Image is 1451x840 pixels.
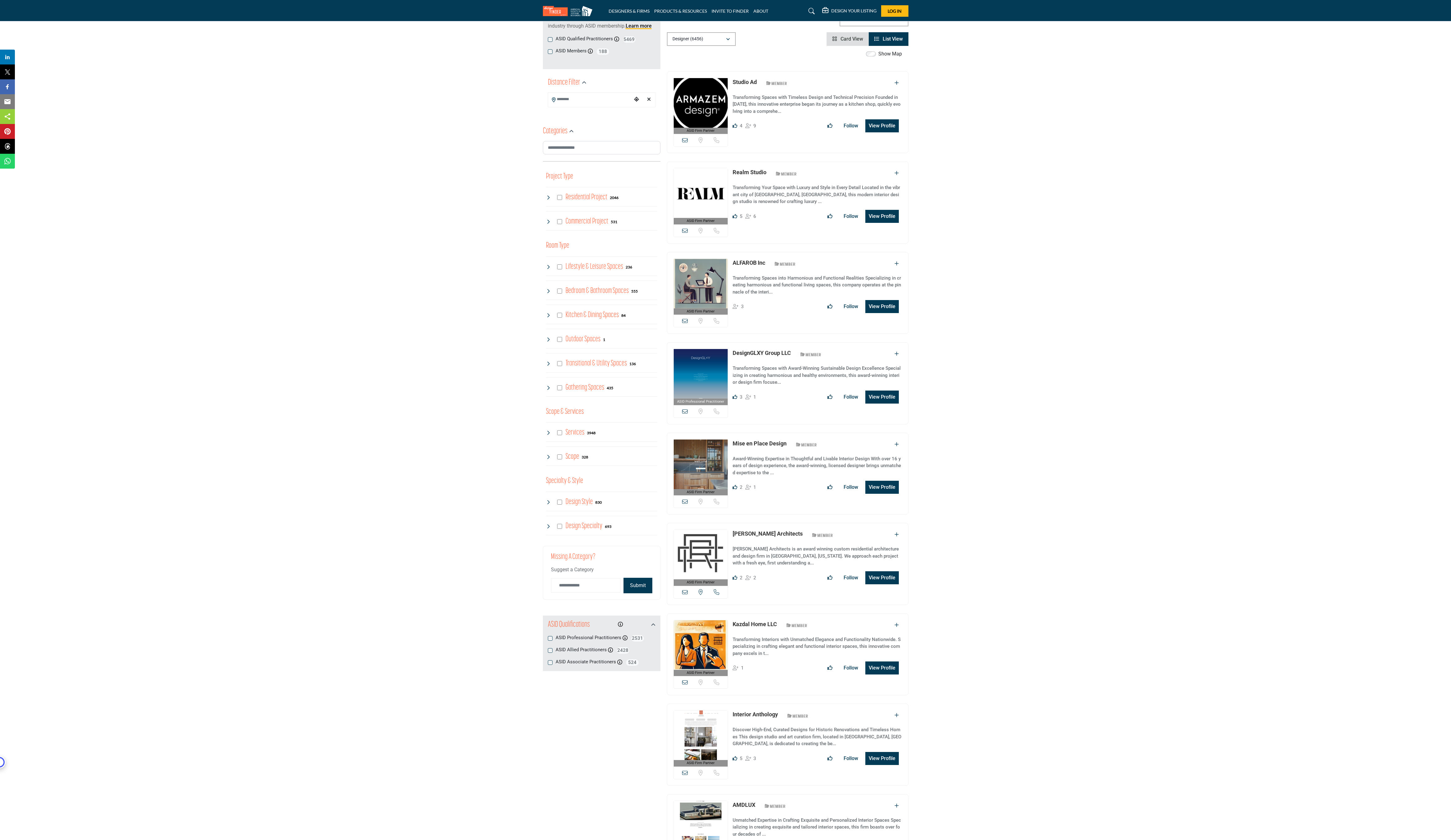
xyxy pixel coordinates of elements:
[745,755,756,762] div: Followers
[626,265,632,269] b: 236
[557,313,562,318] input: Select Kitchen & Dining Spaces checkbox
[543,141,660,154] input: Search Category
[832,36,863,42] a: View Card
[546,406,584,418] button: Scope & Services
[745,122,756,130] div: Followers
[595,500,602,505] b: 830
[556,634,621,641] label: ASID Professional Practitioners
[587,431,596,435] b: 3948
[894,80,899,86] a: Add To List
[745,484,756,491] div: Followers
[740,484,742,490] span: 2
[557,454,562,459] input: Select Scope checkbox
[733,303,743,310] div: Followers
[626,23,652,29] a: Learn more
[582,455,588,459] b: 328
[733,94,902,115] p: Transforming Spaces with Timeless Design and Technical Precision Founded in [DATE], this innovati...
[753,123,756,129] span: 9
[840,120,862,132] button: Follow
[611,220,617,224] b: 531
[548,49,552,54] input: ASID Members checkbox
[610,195,619,200] div: 2046 Results For Residential Project
[546,171,573,183] button: Project Type
[674,530,728,586] a: ASID Firm Partner
[626,264,632,270] div: 236 Results For Lifestyle & Leisure Spaces
[557,264,562,269] input: Select Lifestyle & Leisure Spaces checkbox
[840,391,862,403] button: Follow
[733,756,737,761] i: Likes
[827,32,869,46] li: Card View
[733,275,902,296] p: Transforming Spaces into Harmonious and Functional Realities Specializing in creating harmonious ...
[548,636,552,641] input: ASID Professional Practitioners checkbox
[674,440,728,496] a: ASID Firm Partner
[557,500,562,505] input: Select Design Style checkbox
[733,530,803,537] a: [PERSON_NAME] Architects
[603,337,605,342] div: 1 Results For Outdoor Spaces
[566,216,608,227] h4: Commercial Project: Involve the design, construction, or renovation of spaces used for business p...
[865,210,899,223] button: View Profile
[733,726,902,747] p: Discover High-End, Curated Designs for Historic Renovations and Timeless Homes This design studio...
[556,658,616,665] label: ASID Associate Practitioners
[740,756,742,761] span: 5
[733,636,902,657] p: Transforming Interiors with Unmatched Elegance and Functionality Nationwide. Specializing in craf...
[595,499,602,505] div: 830 Results For Design Style
[733,361,902,386] a: Transforming Spaces with Award-Winning Sustainable Design Excellence Specializing in creating har...
[733,350,791,356] a: DesignGLXY Group LLC
[667,32,736,46] button: Designer (6456)
[865,752,899,765] button: View Profile
[894,803,899,809] a: Add To List
[733,455,902,476] p: Award-Winning Expertise in Thoughtful and Livable Interior Design With over 16 years of design ex...
[733,90,902,115] a: Transforming Spaces with Timeless Design and Technical Precision Founded in [DATE], this innovati...
[687,670,715,676] span: ASID Firm Partner
[621,312,626,318] div: 84 Results For Kitchen & Dining Spaces
[865,300,899,313] button: View Profile
[611,219,617,224] div: 531 Results For Commercial Project
[865,481,899,494] button: View Profile
[881,5,908,17] button: Log In
[618,621,623,628] div: Click to view information
[841,36,863,42] span: Card View
[674,440,728,489] img: Mise en Place Design
[548,93,632,105] input: Search Location
[733,817,902,838] p: Unmatched Expertise in Crafting Exquisite and Personalized Interior Spaces Specializing in creati...
[618,621,623,627] a: Information about
[548,77,580,88] h2: Distance Filter
[733,365,902,386] p: Transforming Spaces with Award-Winning Sustainable Design Excellence Specializing in creating har...
[840,752,862,765] button: Follow
[792,441,820,449] img: ASID Members Badge Icon
[687,128,715,134] span: ASID Firm Partner
[733,259,765,266] a: ALFAROB Inc
[674,530,728,579] img: Clark Richardson Architects
[605,524,611,529] div: 693 Results For Design Specialty
[672,36,703,42] p: Designer (6456)
[607,385,613,391] div: 435 Results For Gathering Spaces
[616,647,630,654] span: 2428
[566,261,623,272] h4: Lifestyle & Leisure Spaces: Lifestyle & Leisure Spaces
[674,349,728,399] img: DesignGLXY Group LLC
[557,195,562,200] input: Select Residential Project checkbox
[733,485,737,489] i: Likes
[797,350,825,358] img: ASID Members Badge Icon
[557,219,562,224] input: Select Commercial Project checkbox
[733,439,787,448] p: Mise en Place Design
[548,37,552,42] input: ASID Qualified Practitioners checkbox
[865,571,899,584] button: View Profile
[740,394,742,400] span: 3
[566,427,584,438] h4: Services: Interior and exterior spaces including lighting, layouts, furnishings, accessories, art...
[753,756,756,761] span: 3
[733,440,787,447] a: Mise en Place Design
[674,710,728,767] a: ASID Firm Partner
[631,288,638,294] div: 555 Results For Bedroom & Bathroom Spaces
[566,358,627,369] h4: Transitional & Utility Spaces: Transitional & Utility Spaces
[674,620,728,670] img: Kazdal Home LLC
[733,168,766,176] p: Realm Studio
[546,240,569,252] h3: Room Type
[557,361,562,366] input: Select Transitional & Utility Spaces checkbox
[865,661,899,674] button: View Profile
[831,8,876,14] h5: DESIGN YOUR LISTING
[823,662,836,674] button: Like listing
[587,430,596,435] div: 3948 Results For Services
[733,395,737,399] i: Likes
